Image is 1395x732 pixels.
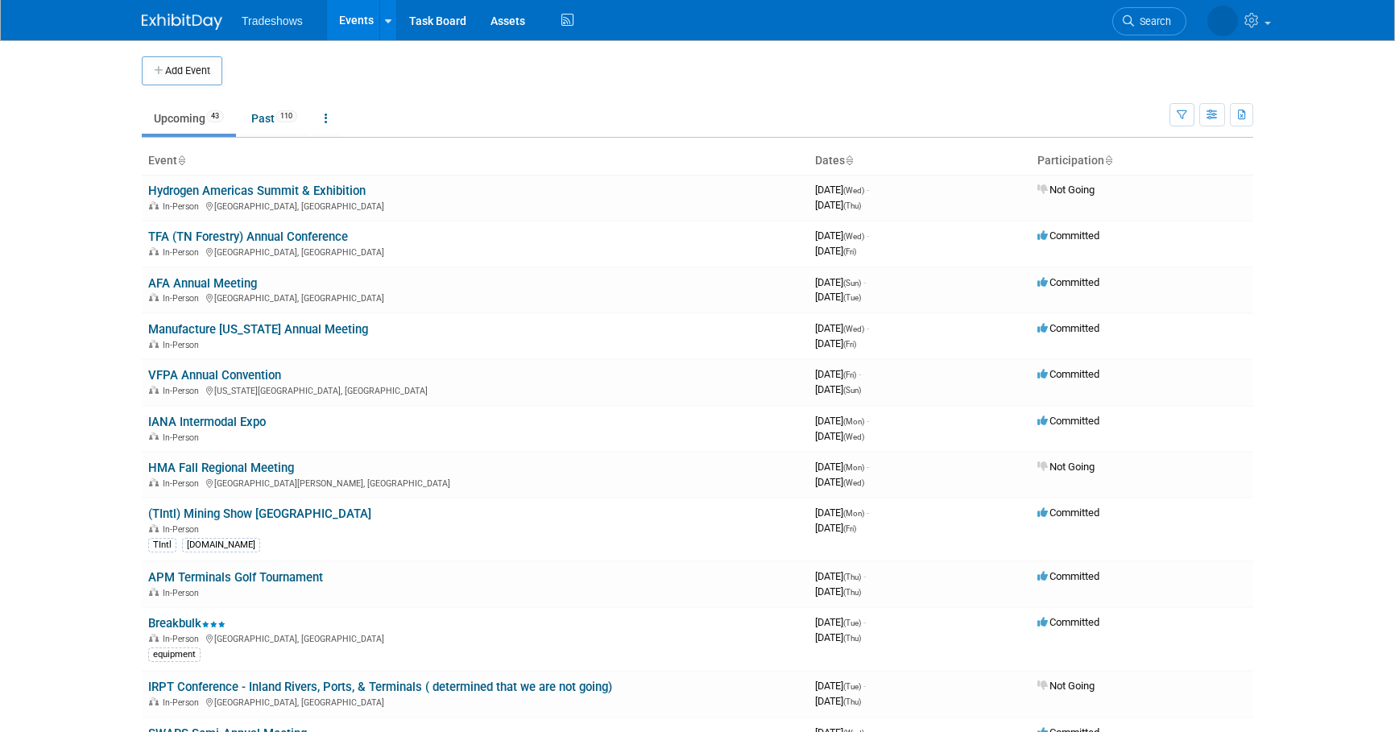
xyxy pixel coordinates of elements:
[148,184,366,198] a: Hydrogen Americas Summit & Exhibition
[843,201,861,210] span: (Thu)
[148,415,266,429] a: IANA Intermodal Expo
[182,538,260,552] div: [DOMAIN_NAME]
[1037,507,1099,519] span: Committed
[148,230,348,244] a: TFA (TN Forestry) Annual Conference
[815,507,869,519] span: [DATE]
[163,201,204,212] span: In-Person
[843,618,861,627] span: (Tue)
[1104,154,1112,167] a: Sort by Participation Type
[149,524,159,532] img: In-Person Event
[843,325,864,333] span: (Wed)
[815,476,864,488] span: [DATE]
[843,370,856,379] span: (Fri)
[148,461,294,475] a: HMA Fall Regional Meeting
[843,524,856,533] span: (Fri)
[843,232,864,241] span: (Wed)
[1037,368,1099,380] span: Committed
[148,631,802,644] div: [GEOGRAPHIC_DATA], [GEOGRAPHIC_DATA]
[142,103,236,134] a: Upcoming43
[206,110,224,122] span: 43
[1037,276,1099,288] span: Committed
[867,461,869,473] span: -
[815,415,869,427] span: [DATE]
[843,588,861,597] span: (Thu)
[148,245,802,258] div: [GEOGRAPHIC_DATA], [GEOGRAPHIC_DATA]
[843,634,861,643] span: (Thu)
[815,631,861,643] span: [DATE]
[843,293,861,302] span: (Tue)
[142,147,809,175] th: Event
[149,432,159,440] img: In-Person Event
[163,247,204,258] span: In-Person
[1037,230,1099,242] span: Committed
[242,14,303,27] span: Tradeshows
[148,199,802,212] div: [GEOGRAPHIC_DATA], [GEOGRAPHIC_DATA]
[815,585,861,598] span: [DATE]
[149,293,159,301] img: In-Person Event
[1037,415,1099,427] span: Committed
[149,697,159,705] img: In-Person Event
[815,616,866,628] span: [DATE]
[815,430,864,442] span: [DATE]
[1134,15,1171,27] span: Search
[859,368,861,380] span: -
[148,476,802,489] div: [GEOGRAPHIC_DATA][PERSON_NAME], [GEOGRAPHIC_DATA]
[1112,7,1186,35] a: Search
[815,184,869,196] span: [DATE]
[867,507,869,519] span: -
[867,230,869,242] span: -
[815,245,856,257] span: [DATE]
[843,247,856,256] span: (Fri)
[815,461,869,473] span: [DATE]
[1207,6,1238,36] img: Matlyn Lowrey
[148,507,371,521] a: (TIntl) Mining Show [GEOGRAPHIC_DATA]
[843,417,864,426] span: (Mon)
[867,322,869,334] span: -
[148,538,176,552] div: TIntl
[815,291,861,303] span: [DATE]
[843,478,864,487] span: (Wed)
[163,432,204,443] span: In-Person
[843,682,861,691] span: (Tue)
[843,463,864,472] span: (Mon)
[815,368,861,380] span: [DATE]
[148,276,257,291] a: AFA Annual Meeting
[863,570,866,582] span: -
[815,276,866,288] span: [DATE]
[1037,461,1095,473] span: Not Going
[148,291,802,304] div: [GEOGRAPHIC_DATA], [GEOGRAPHIC_DATA]
[148,368,281,383] a: VFPA Annual Convention
[843,697,861,706] span: (Thu)
[863,276,866,288] span: -
[149,634,159,642] img: In-Person Event
[149,588,159,596] img: In-Person Event
[142,56,222,85] button: Add Event
[1031,147,1253,175] th: Participation
[142,14,222,30] img: ExhibitDay
[148,680,612,694] a: IRPT Conference - Inland Rivers, Ports, & Terminals ( determined that we are not going)
[843,573,861,581] span: (Thu)
[815,199,861,211] span: [DATE]
[1037,570,1099,582] span: Committed
[163,478,204,489] span: In-Person
[149,247,159,255] img: In-Person Event
[163,386,204,396] span: In-Person
[163,634,204,644] span: In-Person
[843,509,864,518] span: (Mon)
[815,230,869,242] span: [DATE]
[815,695,861,707] span: [DATE]
[1037,184,1095,196] span: Not Going
[809,147,1031,175] th: Dates
[149,478,159,486] img: In-Person Event
[149,340,159,348] img: In-Person Event
[275,110,297,122] span: 110
[149,201,159,209] img: In-Person Event
[863,680,866,692] span: -
[843,432,864,441] span: (Wed)
[239,103,309,134] a: Past110
[867,415,869,427] span: -
[845,154,853,167] a: Sort by Start Date
[815,680,866,692] span: [DATE]
[163,697,204,708] span: In-Person
[163,293,204,304] span: In-Person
